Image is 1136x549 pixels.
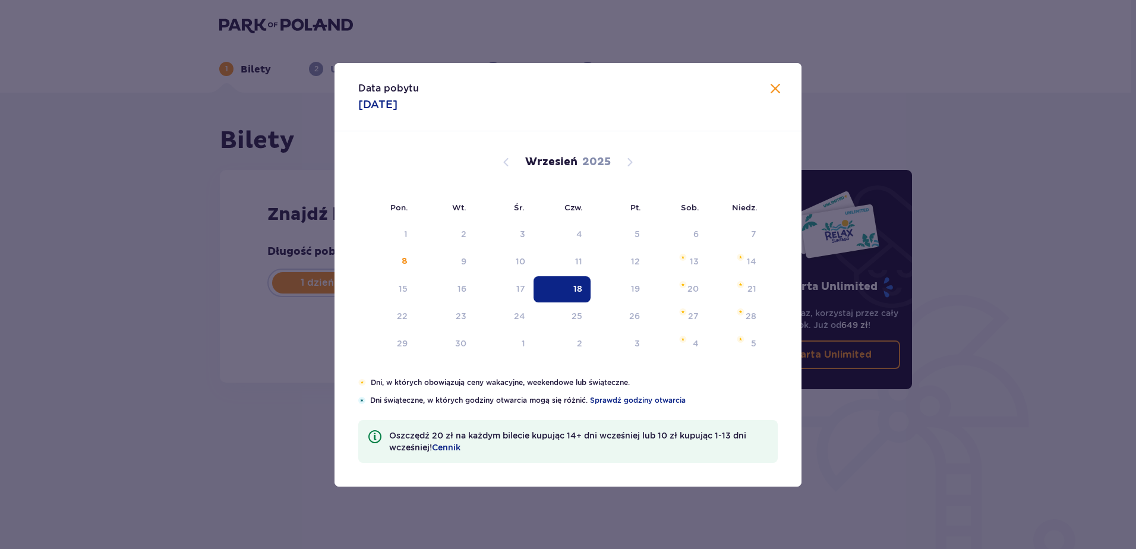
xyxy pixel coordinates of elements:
div: 25 [572,310,582,322]
small: Pon. [390,203,408,212]
td: środa, 10 września 2025 [475,249,534,275]
td: czwartek, 25 września 2025 [534,304,591,330]
div: 22 [397,310,408,322]
td: środa, 24 września 2025 [475,304,534,330]
div: 18 [573,283,582,295]
small: Wt. [452,203,466,212]
td: Not available. niedziela, 7 września 2025 [707,222,765,248]
td: piątek, 12 września 2025 [591,249,648,275]
td: sobota, 13 września 2025 [648,249,707,275]
td: poniedziałek, 29 września 2025 [358,331,416,357]
div: 11 [575,255,582,267]
td: niedziela, 28 września 2025 [707,304,765,330]
td: Not available. sobota, 6 września 2025 [648,222,707,248]
td: czwartek, 11 września 2025 [534,249,591,275]
div: 30 [455,337,466,349]
div: 12 [631,255,640,267]
div: 20 [687,283,699,295]
div: 4 [693,337,699,349]
div: 29 [397,337,408,349]
div: 17 [516,283,525,295]
div: 2 [461,228,466,240]
p: Dni, w których obowiązują ceny wakacyjne, weekendowe lub świąteczne. [371,377,778,388]
td: sobota, 20 września 2025 [648,276,707,302]
td: piątek, 19 września 2025 [591,276,648,302]
div: 24 [514,310,525,322]
div: 5 [635,228,640,240]
td: Selected. czwartek, 18 września 2025 [534,276,591,302]
div: 1 [522,337,525,349]
td: Not available. wtorek, 2 września 2025 [416,222,475,248]
div: 4 [576,228,582,240]
div: 6 [693,228,699,240]
td: niedziela, 21 września 2025 [707,276,765,302]
td: Not available. piątek, 5 września 2025 [591,222,648,248]
td: poniedziałek, 8 września 2025 [358,249,416,275]
td: niedziela, 5 października 2025 [707,331,765,357]
td: Not available. środa, 3 września 2025 [475,222,534,248]
div: 1 [404,228,408,240]
div: 16 [457,283,466,295]
div: 26 [629,310,640,322]
div: 8 [402,255,408,267]
td: Not available. czwartek, 4 września 2025 [534,222,591,248]
td: sobota, 27 września 2025 [648,304,707,330]
small: Czw. [564,203,583,212]
small: Pt. [630,203,641,212]
div: 2 [577,337,582,349]
div: 10 [516,255,525,267]
td: poniedziałek, 15 września 2025 [358,276,416,302]
div: 27 [688,310,699,322]
td: piątek, 3 października 2025 [591,331,648,357]
div: 3 [520,228,525,240]
small: Niedz. [732,203,758,212]
td: wtorek, 9 września 2025 [416,249,475,275]
td: wtorek, 23 września 2025 [416,304,475,330]
td: Not available. poniedziałek, 1 września 2025 [358,222,416,248]
td: piątek, 26 września 2025 [591,304,648,330]
td: sobota, 4 października 2025 [648,331,707,357]
td: wtorek, 16 września 2025 [416,276,475,302]
td: niedziela, 14 września 2025 [707,249,765,275]
td: wtorek, 30 września 2025 [416,331,475,357]
div: 23 [456,310,466,322]
td: środa, 17 września 2025 [475,276,534,302]
small: Śr. [514,203,525,212]
div: 19 [631,283,640,295]
div: Calendar [335,131,801,377]
div: 9 [461,255,466,267]
small: Sob. [681,203,699,212]
td: poniedziałek, 22 września 2025 [358,304,416,330]
div: 13 [690,255,699,267]
div: 3 [635,337,640,349]
td: czwartek, 2 października 2025 [534,331,591,357]
td: środa, 1 października 2025 [475,331,534,357]
div: 15 [399,283,408,295]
